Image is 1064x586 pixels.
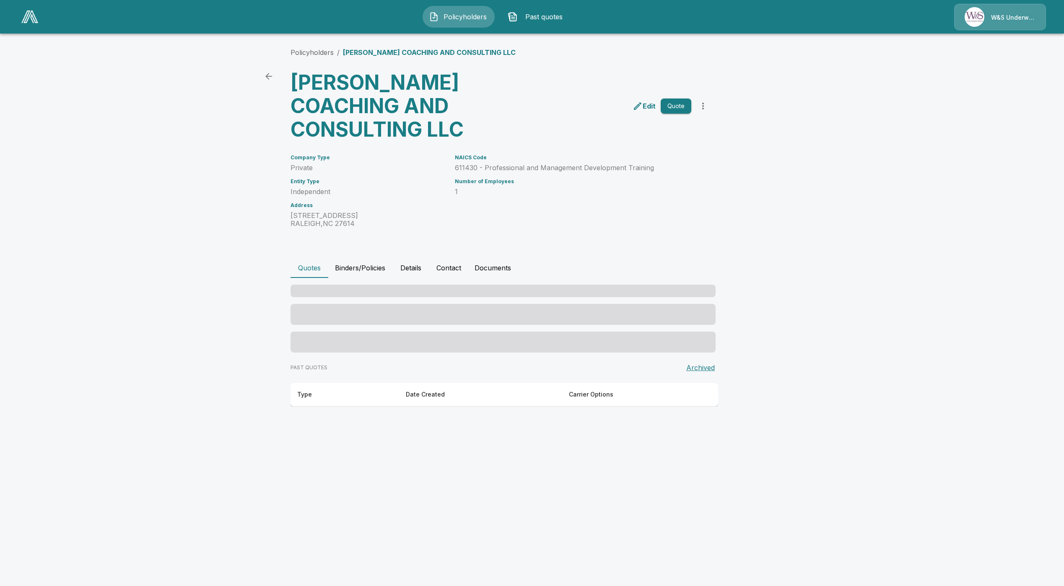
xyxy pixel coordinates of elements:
th: Carrier Options [562,383,689,407]
button: Details [392,258,430,278]
a: edit [631,99,657,113]
th: Type [291,383,399,407]
img: AA Logo [21,10,38,23]
button: Quotes [291,258,328,278]
h6: Entity Type [291,179,445,184]
button: Policyholders IconPolicyholders [423,6,495,28]
p: Private [291,164,445,172]
p: [STREET_ADDRESS] RALEIGH , NC 27614 [291,212,445,228]
p: Edit [643,101,656,111]
button: Past quotes IconPast quotes [501,6,574,28]
button: more [695,98,711,114]
p: W&S Underwriters [991,13,1035,22]
h6: Number of Employees [455,179,691,184]
p: [PERSON_NAME] COACHING AND CONSULTING LLC [343,47,516,57]
button: Contact [430,258,468,278]
h6: Address [291,202,445,208]
div: policyholder tabs [291,258,773,278]
p: 1 [455,188,691,196]
span: Past quotes [521,12,567,22]
li: / [337,47,340,57]
p: Independent [291,188,445,196]
button: Archived [683,359,718,376]
nav: breadcrumb [291,47,516,57]
h6: NAICS Code [455,155,691,161]
img: Agency Icon [965,7,984,27]
a: Agency IconW&S Underwriters [954,4,1046,30]
button: Binders/Policies [328,258,392,278]
img: Policyholders Icon [429,12,439,22]
a: back [260,68,277,85]
button: Quote [661,99,691,114]
button: Documents [468,258,518,278]
th: Date Created [399,383,562,407]
a: Policyholders [291,48,334,57]
h3: [PERSON_NAME] COACHING AND CONSULTING LLC [291,71,498,141]
h6: Company Type [291,155,445,161]
table: responsive table [291,383,718,407]
p: PAST QUOTES [291,364,327,371]
span: Policyholders [442,12,488,22]
img: Past quotes Icon [508,12,518,22]
p: 611430 - Professional and Management Development Training [455,164,691,172]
